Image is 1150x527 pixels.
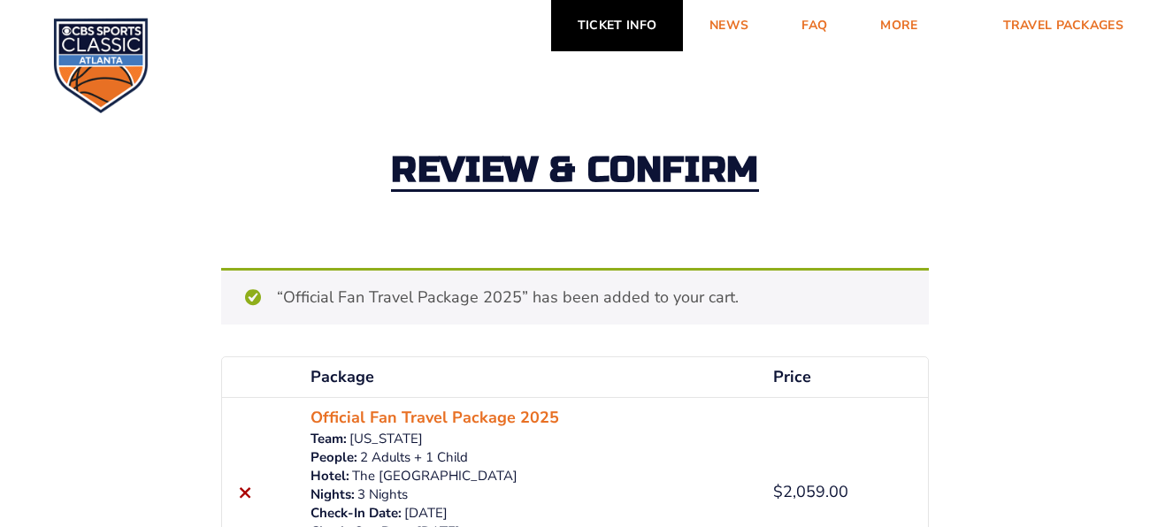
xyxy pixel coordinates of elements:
th: Package [300,357,763,397]
span: $ [773,481,783,502]
dt: Check-In Date: [310,504,402,523]
dt: Hotel: [310,467,349,485]
h2: Review & Confirm [391,152,759,192]
bdi: 2,059.00 [773,481,848,502]
a: Official Fan Travel Package 2025 [310,406,559,430]
p: [DATE] [310,504,752,523]
p: 2 Adults + 1 Child [310,448,752,467]
dt: Nights: [310,485,355,504]
th: Price [763,357,928,397]
a: Remove this item [233,480,257,504]
p: 3 Nights [310,485,752,504]
div: “Official Fan Travel Package 2025” has been added to your cart. [221,268,929,325]
dt: People: [310,448,357,467]
img: CBS Sports Classic [53,18,149,113]
dt: Team: [310,430,347,448]
p: [US_STATE] [310,430,752,448]
p: The [GEOGRAPHIC_DATA] [310,467,752,485]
